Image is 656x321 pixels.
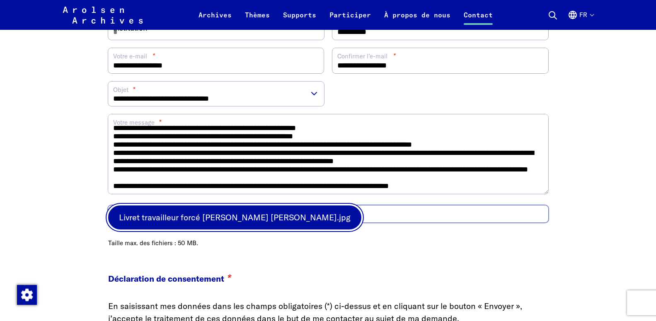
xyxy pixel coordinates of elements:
[276,10,323,30] a: Supports
[192,10,238,30] a: Archives
[108,205,361,229] label: Livret travailleur forcé [PERSON_NAME] [PERSON_NAME].jpg
[238,10,276,30] a: Thèmes
[192,5,499,25] nav: Principal
[457,10,499,30] a: Contact
[108,233,548,248] span: Taille max. des fichiers : 50 MB.
[378,10,457,30] a: À propos de nous
[568,10,593,30] button: Français, sélection de la langue
[17,285,37,305] img: Modification du consentement
[108,256,548,292] legend: Déclaration de consentement
[323,10,378,30] a: Participer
